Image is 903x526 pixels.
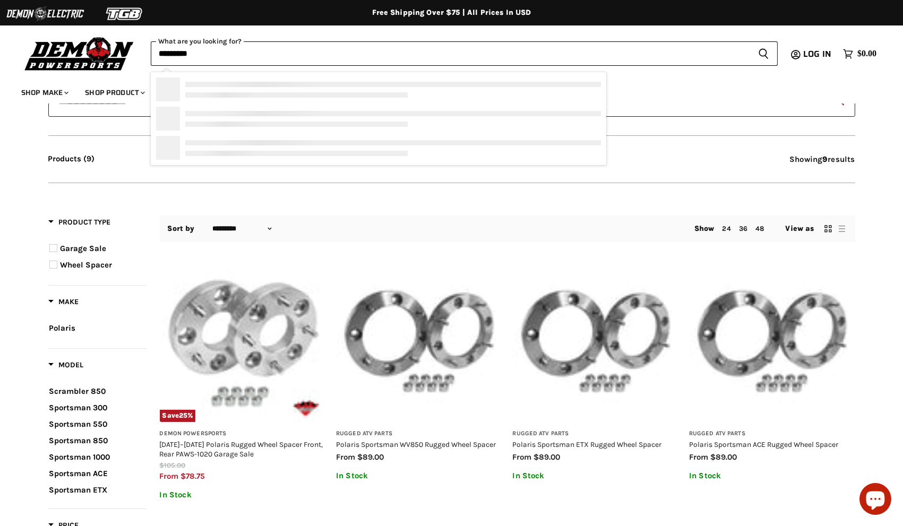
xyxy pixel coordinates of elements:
a: Polaris Sportsman ETX Rugged Wheel Spacer [513,440,662,449]
span: Polaris [49,323,76,333]
button: Search [830,91,847,108]
input: When autocomplete results are available use up and down arrows to review and enter to select [151,41,750,66]
a: 36 [739,225,747,232]
p: In Stock [513,471,679,480]
img: Polaris Sportsman WV850 Rugged Wheel Spacer [336,256,502,422]
button: Filter by Make [48,297,79,310]
span: Log in [803,47,831,61]
span: Sportsman 300 [49,403,108,412]
a: 48 [755,225,764,232]
span: Sportsman ACE [49,469,108,478]
span: 25 [179,411,187,419]
span: Sportsman 850 [49,436,108,445]
h3: Demon Powersports [160,430,326,438]
img: TGB Logo 2 [85,4,165,24]
img: Polaris Sportsman ETX Rugged Wheel Spacer [513,256,679,422]
form: Product [151,41,778,66]
inbox-online-store-chat: Shopify online store chat [856,483,895,518]
span: Show [694,224,715,233]
span: Product Type [48,218,111,227]
label: Sort by [168,225,195,233]
a: Shop Make [13,82,75,104]
span: $105.00 [160,461,186,469]
a: Polaris Sportsman WV850 Rugged Wheel Spacer [336,440,496,449]
p: In Stock [160,490,326,499]
strong: 9 [822,154,828,164]
h3: Rugged ATV Parts [336,430,502,438]
span: Make [48,297,79,306]
img: Demon Electric Logo 2 [5,4,85,24]
img: Polaris Sportsman ACE Rugged Wheel Spacer [689,256,855,422]
a: 24 [723,225,731,232]
span: Scrambler 850 [49,386,106,396]
div: Free Shipping Over $75 | All Prices In USD [27,8,876,18]
h3: Rugged ATV Parts [513,430,679,438]
button: Filter by Product Type [48,217,111,230]
span: from [689,452,708,462]
img: Demon Powersports [21,35,137,72]
span: $78.75 [181,471,205,481]
a: Polaris Sportsman ACE Rugged Wheel Spacer [689,440,838,449]
span: from [336,452,355,462]
a: [DATE]–[DATE] Polaris Rugged Wheel Spacer Front, Rear PAWS-1020 Garage Sale [160,440,323,458]
a: $0.00 [838,46,882,62]
span: Sportsman ETX [49,485,108,495]
span: Garage Sale [61,244,107,253]
a: Shop Product [77,82,151,104]
span: Sportsman 1000 [49,452,110,462]
span: View as [786,225,814,233]
span: Model [48,360,84,369]
button: Filter by Model [48,360,84,373]
img: 2009–2022 Polaris Rugged Wheel Spacer Front, Rear PAWS-1020 Garage Sale [160,256,326,422]
p: In Stock [336,471,502,480]
span: $89.00 [357,452,384,462]
ul: Main menu [13,77,874,104]
p: In Stock [689,471,855,480]
h3: Rugged ATV Parts [689,430,855,438]
span: $89.00 [710,452,737,462]
span: Save % [160,410,196,421]
button: Products (9) [48,154,95,163]
span: $0.00 [857,49,876,59]
button: list view [837,223,847,234]
span: from [513,452,532,462]
span: $89.00 [534,452,561,462]
span: Wheel Spacer [61,260,113,270]
a: Log in [798,49,838,59]
button: grid view [823,223,833,234]
span: Sportsman 550 [49,419,108,429]
button: Search [750,41,778,66]
a: 2009–2022 Polaris Rugged Wheel Spacer Front, Rear PAWS-1020 Garage SaleSave25% [160,256,326,422]
span: from [160,471,179,481]
span: Showing results [789,154,855,164]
